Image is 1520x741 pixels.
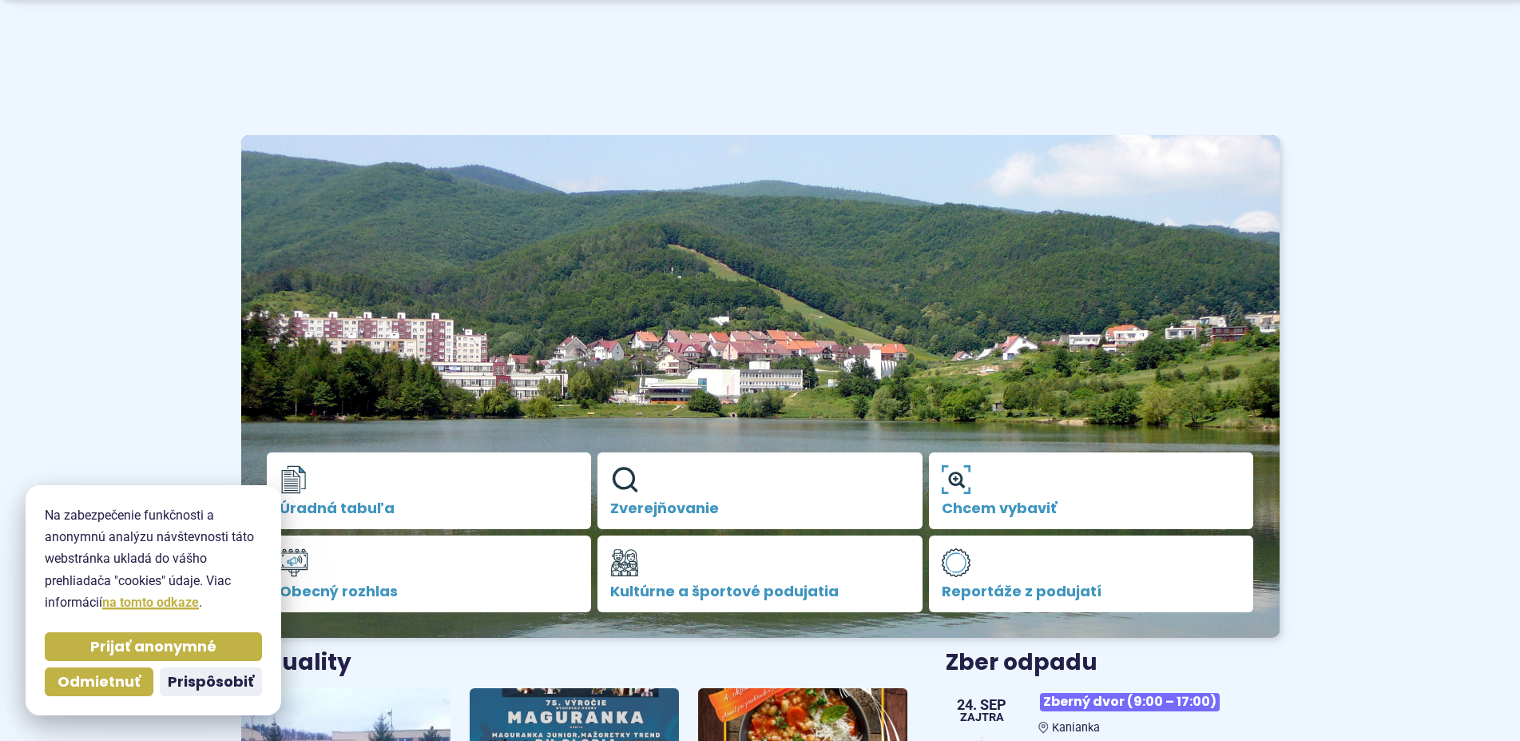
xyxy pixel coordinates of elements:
button: Prijať anonymné [45,632,262,661]
span: Zverejňovanie [610,500,910,516]
span: Zberný dvor (9:00 – 17:00) [1040,693,1220,711]
h3: Zber odpadu [946,651,1279,675]
span: Zajtra [957,712,1006,723]
a: Zverejňovanie [597,452,923,529]
button: Odmietnuť [45,667,153,696]
span: Chcem vybaviť [942,500,1241,516]
a: na tomto odkaze [102,595,199,610]
a: Chcem vybaviť [929,452,1254,529]
a: Obecný rozhlas [267,536,592,612]
a: Reportáže z podujatí [929,536,1254,612]
span: Kultúrne a športové podujatia [610,584,910,600]
span: Prispôsobiť [168,673,254,691]
span: Odmietnuť [58,673,141,691]
a: Kultúrne a športové podujatia [597,536,923,612]
span: Obecný rozhlas [280,584,579,600]
p: Na zabezpečenie funkčnosti a anonymnú analýzu návštevnosti táto webstránka ukladá do vášho prehli... [45,504,262,613]
h3: Aktuality [241,651,351,675]
button: Prispôsobiť [160,667,262,696]
span: Prijať anonymné [90,638,216,656]
a: Úradná tabuľa [267,452,592,529]
span: Úradná tabuľa [280,500,579,516]
span: Kanianka [1052,721,1100,735]
a: Zberný dvor (9:00 – 17:00) Kanianka 24. sep Zajtra [946,687,1279,735]
span: 24. sep [957,698,1006,712]
span: Reportáže z podujatí [942,584,1241,600]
